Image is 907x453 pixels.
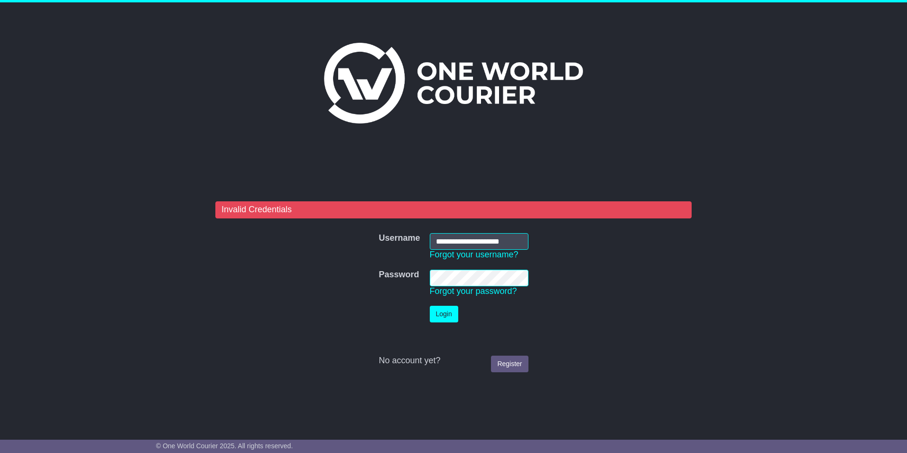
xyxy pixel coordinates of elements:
[430,250,518,259] a: Forgot your username?
[491,356,528,372] a: Register
[156,442,293,450] span: © One World Courier 2025. All rights reserved.
[215,201,692,218] div: Invalid Credentials
[379,270,419,280] label: Password
[430,286,517,296] a: Forgot your password?
[379,356,528,366] div: No account yet?
[379,233,420,244] label: Username
[430,306,458,322] button: Login
[324,43,583,123] img: One World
